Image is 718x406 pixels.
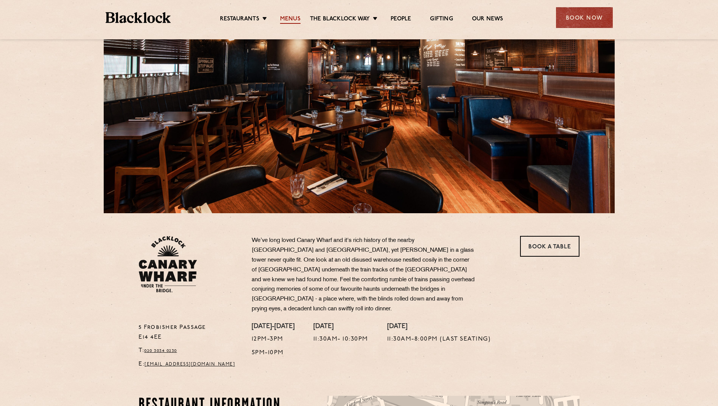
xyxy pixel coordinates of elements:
a: Menus [280,15,301,24]
a: Gifting [430,15,453,24]
p: E: [139,360,240,369]
img: BL_Textured_Logo-footer-cropped.svg [106,12,171,23]
p: T: [139,346,240,356]
h4: [DATE]-[DATE] [252,323,294,331]
h4: [DATE] [387,323,491,331]
a: The Blacklock Way [310,15,370,24]
div: Book Now [556,7,613,28]
a: Restaurants [220,15,259,24]
h4: [DATE] [313,323,368,331]
img: BL_CW_Logo_Website.svg [139,236,197,293]
a: 020 3034 0230 [144,349,177,353]
p: We’ve long loved Canary Wharf and it's rich history of the nearby [GEOGRAPHIC_DATA] and [GEOGRAPH... [252,236,475,314]
p: 11:30am- 10:30pm [313,335,368,344]
p: 5 Frobisher Passage E14 4EE [139,323,240,342]
p: 12pm-3pm [252,335,294,344]
a: People [391,15,411,24]
p: 11:30am-8:00pm (Last Seating) [387,335,491,344]
a: Book a Table [520,236,579,257]
a: [EMAIL_ADDRESS][DOMAIN_NAME] [145,362,235,367]
p: 5pm-10pm [252,348,294,358]
a: Our News [472,15,503,24]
